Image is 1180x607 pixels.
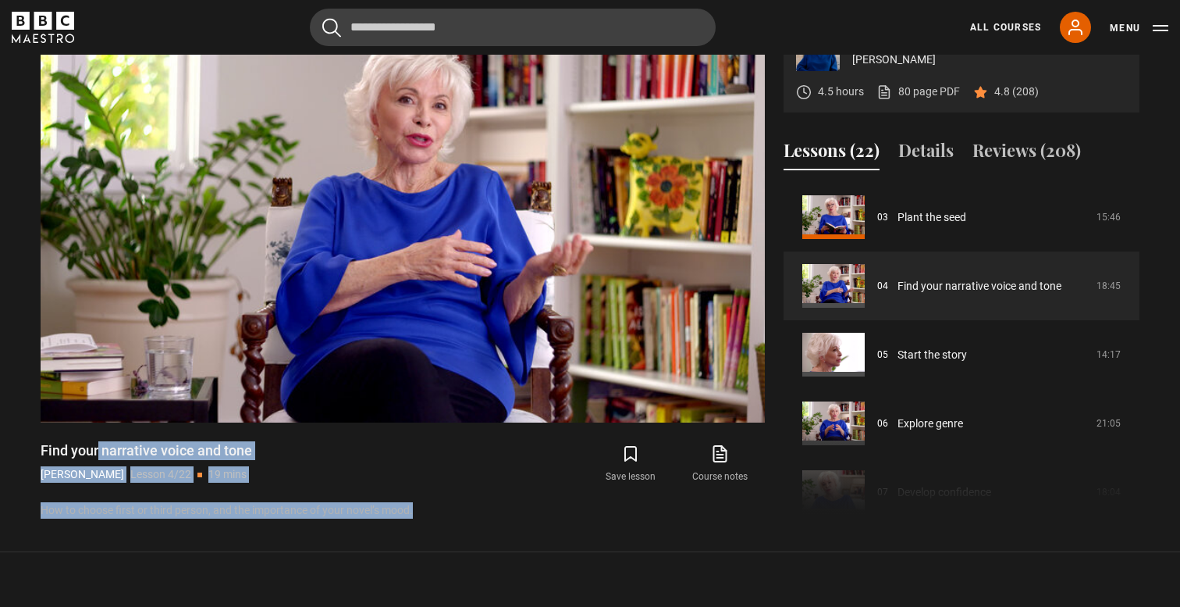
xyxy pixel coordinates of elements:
[897,278,1061,295] a: Find your narrative voice and tone
[130,466,191,483] p: Lesson 4/22
[898,137,954,170] button: Details
[1110,20,1168,36] button: Toggle navigation
[310,9,716,46] input: Search
[208,466,247,483] p: 19 mins
[970,20,1041,34] a: All Courses
[897,416,963,432] a: Explore genre
[972,137,1081,170] button: Reviews (208)
[784,137,880,170] button: Lessons (22)
[41,466,124,483] p: [PERSON_NAME]
[41,502,765,519] p: How to choose first or third person, and the importance of your novel’s mood.
[852,52,1127,68] p: [PERSON_NAME]
[322,18,341,37] button: Submit the search query
[12,12,74,43] svg: BBC Maestro
[676,441,765,487] a: Course notes
[897,209,966,226] a: Plant the seed
[586,441,675,487] button: Save lesson
[994,84,1039,100] p: 4.8 (208)
[876,84,960,100] a: 80 page PDF
[41,441,252,460] h1: Find your narrative voice and tone
[41,15,765,423] video-js: Video Player
[897,347,967,363] a: Start the story
[818,84,864,100] p: 4.5 hours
